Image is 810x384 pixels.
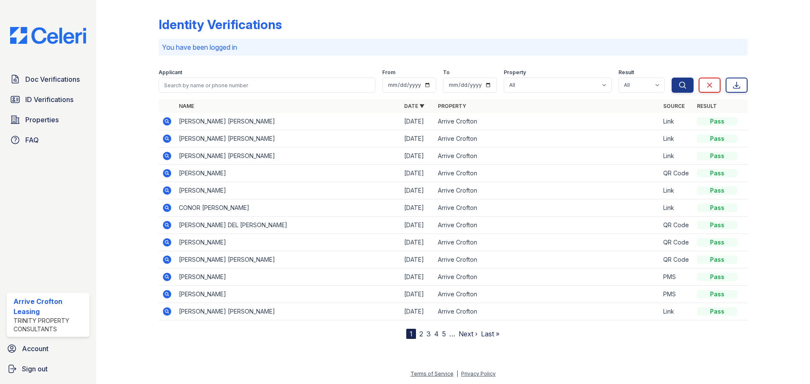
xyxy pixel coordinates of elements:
td: Arrive Crofton [435,165,660,182]
td: [PERSON_NAME] [PERSON_NAME] [175,251,401,269]
td: [DATE] [401,182,435,199]
td: [DATE] [401,217,435,234]
span: FAQ [25,135,39,145]
td: CONOR [PERSON_NAME] [175,199,401,217]
td: Arrive Crofton [435,113,660,130]
a: Properties [7,111,89,128]
label: Property [504,69,526,76]
label: From [382,69,395,76]
div: Pass [697,169,737,177]
div: Arrive Crofton Leasing [13,296,86,317]
td: [DATE] [401,148,435,165]
td: Link [660,130,694,148]
td: [DATE] [401,303,435,320]
div: Pass [697,117,737,126]
td: [DATE] [401,130,435,148]
td: [DATE] [401,234,435,251]
td: [DATE] [401,251,435,269]
div: Identity Verifications [159,17,282,32]
td: Link [660,199,694,217]
td: [DATE] [401,199,435,217]
span: Properties [25,115,59,125]
div: Pass [697,152,737,160]
td: Arrive Crofton [435,234,660,251]
label: To [443,69,450,76]
td: Arrive Crofton [435,269,660,286]
span: ID Verifications [25,94,73,105]
label: Result [618,69,634,76]
a: Result [697,103,717,109]
a: FAQ [7,132,89,148]
a: ID Verifications [7,91,89,108]
td: Arrive Crofton [435,182,660,199]
span: … [449,329,455,339]
td: [PERSON_NAME] [PERSON_NAME] [175,130,401,148]
td: Arrive Crofton [435,251,660,269]
div: Pass [697,255,737,264]
a: 3 [427,330,431,338]
td: Link [660,148,694,165]
td: Arrive Crofton [435,130,660,148]
div: Trinity Property Consultants [13,317,86,333]
div: Pass [697,273,737,281]
a: Name [179,103,194,109]
span: Sign out [22,364,48,374]
td: [PERSON_NAME] [PERSON_NAME] [175,113,401,130]
td: [PERSON_NAME] [175,269,401,286]
div: Pass [697,186,737,195]
div: Pass [697,221,737,229]
div: Pass [697,134,737,143]
td: Arrive Crofton [435,217,660,234]
a: Source [663,103,685,109]
td: [DATE] [401,165,435,182]
td: [DATE] [401,286,435,303]
div: Pass [697,204,737,212]
div: Pass [697,290,737,298]
a: 4 [434,330,439,338]
td: Arrive Crofton [435,303,660,320]
p: You have been logged in [162,42,744,52]
div: | [456,371,458,377]
a: Next › [459,330,478,338]
a: 5 [442,330,446,338]
td: PMS [660,286,694,303]
div: Pass [697,238,737,247]
td: [DATE] [401,269,435,286]
label: Applicant [159,69,182,76]
td: QR Code [660,234,694,251]
div: 1 [406,329,416,339]
td: PMS [660,269,694,286]
td: [PERSON_NAME] [175,234,401,251]
td: QR Code [660,251,694,269]
td: [PERSON_NAME] [175,165,401,182]
input: Search by name or phone number [159,78,375,93]
td: [PERSON_NAME] [175,182,401,199]
img: CE_Logo_Blue-a8612792a0a2168367f1c8372b55b34899dd931a85d93a1a3d3e32e68fde9ad4.png [3,27,93,44]
td: QR Code [660,217,694,234]
a: Terms of Service [410,371,454,377]
a: 2 [419,330,423,338]
td: Arrive Crofton [435,148,660,165]
a: Privacy Policy [461,371,496,377]
td: [DATE] [401,113,435,130]
td: [PERSON_NAME] DEL [PERSON_NAME] [175,217,401,234]
td: [PERSON_NAME] [PERSON_NAME] [175,148,401,165]
span: Doc Verifications [25,74,80,84]
div: Pass [697,307,737,316]
td: QR Code [660,165,694,182]
a: Sign out [3,360,93,377]
a: Property [438,103,466,109]
a: Account [3,340,93,357]
a: Date ▼ [404,103,424,109]
a: Doc Verifications [7,71,89,88]
td: Arrive Crofton [435,286,660,303]
td: Arrive Crofton [435,199,660,217]
td: Link [660,113,694,130]
td: [PERSON_NAME] [PERSON_NAME] [175,303,401,320]
td: Link [660,182,694,199]
span: Account [22,344,49,354]
td: Link [660,303,694,320]
td: [PERSON_NAME] [175,286,401,303]
a: Last » [481,330,499,338]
